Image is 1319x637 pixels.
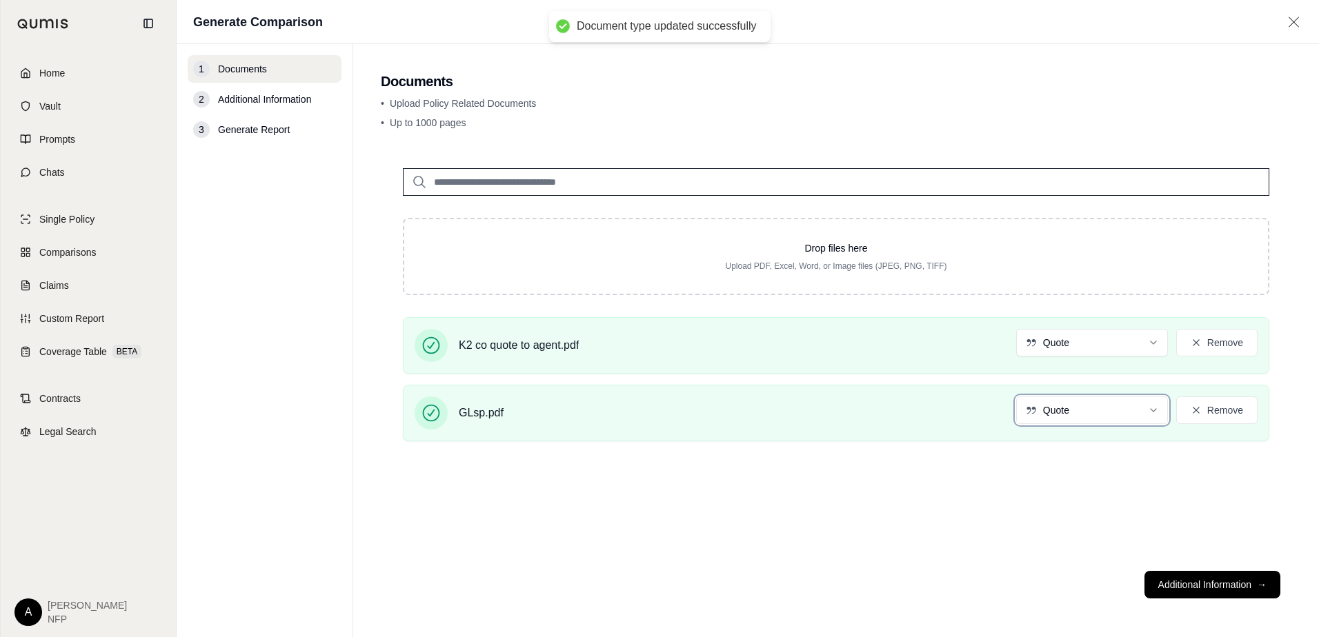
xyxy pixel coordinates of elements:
[9,204,168,234] a: Single Policy
[39,245,96,259] span: Comparisons
[48,598,127,612] span: [PERSON_NAME]
[218,92,311,106] span: Additional Information
[9,157,168,188] a: Chats
[39,425,97,438] span: Legal Search
[137,12,159,34] button: Collapse sidebar
[9,91,168,121] a: Vault
[9,303,168,334] a: Custom Report
[1144,571,1280,598] button: Additional Information→
[193,61,210,77] div: 1
[1257,578,1267,591] span: →
[9,336,168,367] a: Coverage TableBETA
[426,241,1246,255] p: Drop files here
[39,212,95,226] span: Single Policy
[1176,329,1258,356] button: Remove
[426,261,1246,272] p: Upload PDF, Excel, Word, or Image files (JPEG, PNG, TIFF)
[390,98,536,109] span: Upload Policy Related Documents
[381,72,1291,91] h2: Documents
[390,117,466,128] span: Up to 1000 pages
[48,612,127,626] span: NFP
[39,66,65,80] span: Home
[14,598,42,626] div: A
[39,345,107,358] span: Coverage Table
[577,19,757,34] div: Document type updated successfully
[39,132,75,146] span: Prompts
[39,99,61,113] span: Vault
[9,270,168,301] a: Claims
[459,337,579,354] span: K2 co quote to agent.pdf
[39,392,81,405] span: Contracts
[381,117,384,128] span: •
[9,124,168,154] a: Prompts
[9,383,168,414] a: Contracts
[17,19,69,29] img: Qumis Logo
[1176,396,1258,424] button: Remove
[193,121,210,138] div: 3
[218,123,290,136] span: Generate Report
[39,312,104,325] span: Custom Report
[193,91,210,108] div: 2
[9,416,168,447] a: Legal Search
[218,62,267,76] span: Documents
[39,165,65,179] span: Chats
[193,12,323,32] h1: Generate Comparison
[9,237,168,267] a: Comparisons
[39,279,69,292] span: Claims
[112,345,141,358] span: BETA
[9,58,168,88] a: Home
[459,405,504,421] span: GLsp.pdf
[381,98,384,109] span: •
